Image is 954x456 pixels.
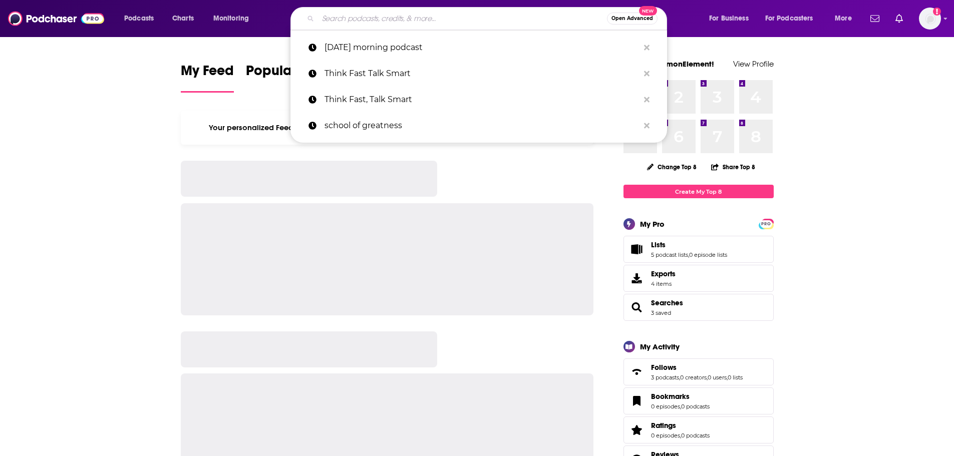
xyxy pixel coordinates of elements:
p: monday morning podcast [325,35,639,61]
a: Lists [627,242,647,256]
a: View Profile [733,59,774,69]
span: My Feed [181,62,234,85]
a: 0 podcasts [681,432,710,439]
div: My Activity [640,342,680,351]
span: PRO [760,220,772,228]
span: , [688,251,689,258]
span: Charts [172,12,194,26]
div: My Pro [640,219,665,229]
span: Open Advanced [611,16,653,21]
button: open menu [828,11,864,27]
a: Create My Top 8 [623,185,774,198]
a: Think Fast, Talk Smart [290,87,667,113]
span: More [835,12,852,26]
a: [DATE] morning podcast [290,35,667,61]
span: 4 items [651,280,676,287]
a: Popular Feed [246,62,331,93]
a: school of greatness [290,113,667,139]
button: Share Top 8 [711,157,756,177]
a: 0 users [708,374,727,381]
span: Searches [623,294,774,321]
button: Open AdvancedNew [607,13,658,25]
span: For Business [709,12,749,26]
span: , [727,374,728,381]
button: open menu [702,11,761,27]
img: User Profile [919,8,941,30]
a: Ratings [651,421,710,430]
img: Podchaser - Follow, Share and Rate Podcasts [8,9,104,28]
a: 5 podcast lists [651,251,688,258]
a: Welcome SimonElement! [623,59,714,69]
span: New [639,6,657,16]
a: PRO [760,220,772,227]
button: open menu [759,11,828,27]
span: Follows [623,358,774,385]
a: Searches [651,298,683,307]
span: Exports [627,271,647,285]
a: 0 creators [680,374,707,381]
span: Logged in as SimonElement [919,8,941,30]
span: , [707,374,708,381]
a: 0 episodes [651,403,680,410]
a: 0 podcasts [681,403,710,410]
p: Think Fast Talk Smart [325,61,639,87]
span: , [679,374,680,381]
span: Ratings [623,416,774,443]
a: Follows [627,365,647,379]
span: Bookmarks [651,392,690,401]
a: 0 lists [728,374,743,381]
span: , [680,403,681,410]
a: Ratings [627,423,647,437]
svg: Add a profile image [933,8,941,16]
a: Show notifications dropdown [891,10,907,27]
span: Exports [651,269,676,278]
span: Popular Feed [246,62,331,85]
a: Searches [627,300,647,314]
div: Your personalized Feed is curated based on the Podcasts, Creators, Users, and Lists that you Follow. [181,111,594,145]
a: 0 episode lists [689,251,727,258]
a: Think Fast Talk Smart [290,61,667,87]
a: 3 podcasts [651,374,679,381]
input: Search podcasts, credits, & more... [318,11,607,27]
a: Bookmarks [651,392,710,401]
p: school of greatness [325,113,639,139]
div: Search podcasts, credits, & more... [300,7,677,30]
span: Follows [651,363,677,372]
button: open menu [206,11,262,27]
a: 0 episodes [651,432,680,439]
span: Monitoring [213,12,249,26]
a: Exports [623,265,774,292]
button: Show profile menu [919,8,941,30]
a: Show notifications dropdown [866,10,883,27]
a: Charts [166,11,200,27]
span: Ratings [651,421,676,430]
a: Follows [651,363,743,372]
span: Podcasts [124,12,154,26]
button: Change Top 8 [641,161,703,173]
a: 3 saved [651,309,671,316]
a: Lists [651,240,727,249]
a: My Feed [181,62,234,93]
p: Think Fast, Talk Smart [325,87,639,113]
span: , [680,432,681,439]
span: Lists [623,236,774,263]
span: Lists [651,240,666,249]
span: Bookmarks [623,387,774,414]
span: For Podcasters [765,12,813,26]
a: Bookmarks [627,394,647,408]
button: open menu [117,11,167,27]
